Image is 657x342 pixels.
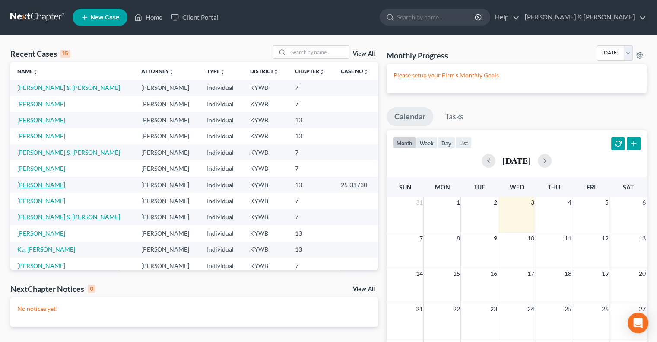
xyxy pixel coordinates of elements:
[134,96,200,112] td: [PERSON_NAME]
[288,144,334,160] td: 7
[289,46,349,58] input: Search by name...
[167,10,223,25] a: Client Portal
[394,71,640,80] p: Please setup your Firm's Monthly Goals
[393,137,416,149] button: month
[17,181,65,189] a: [PERSON_NAME]
[641,197,647,208] span: 6
[452,268,460,279] span: 15
[17,230,65,237] a: [PERSON_NAME]
[353,51,375,57] a: View All
[17,262,65,269] a: [PERSON_NAME]
[563,268,572,279] span: 18
[288,193,334,209] td: 7
[455,233,460,243] span: 8
[200,193,243,209] td: Individual
[288,128,334,144] td: 13
[600,233,609,243] span: 12
[415,268,423,279] span: 14
[273,69,279,74] i: unfold_more
[134,177,200,193] td: [PERSON_NAME]
[200,242,243,258] td: Individual
[200,258,243,274] td: Individual
[17,116,65,124] a: [PERSON_NAME]
[526,233,535,243] span: 10
[526,304,535,314] span: 24
[455,197,460,208] span: 1
[567,197,572,208] span: 4
[134,258,200,274] td: [PERSON_NAME]
[638,268,647,279] span: 20
[491,10,520,25] a: Help
[604,197,609,208] span: 5
[169,69,174,74] i: unfold_more
[200,177,243,193] td: Individual
[200,96,243,112] td: Individual
[586,183,595,191] span: Fri
[250,68,279,74] a: Districtunfold_more
[200,144,243,160] td: Individual
[547,183,560,191] span: Thu
[17,213,120,221] a: [PERSON_NAME] & [PERSON_NAME]
[220,69,225,74] i: unfold_more
[452,304,460,314] span: 22
[489,268,498,279] span: 16
[638,304,647,314] span: 27
[502,156,531,165] h2: [DATE]
[243,160,288,176] td: KYWB
[207,68,225,74] a: Typeunfold_more
[243,225,288,241] td: KYWB
[415,304,423,314] span: 21
[243,96,288,112] td: KYWB
[288,96,334,112] td: 7
[438,137,455,149] button: day
[397,9,476,25] input: Search by name...
[134,209,200,225] td: [PERSON_NAME]
[319,69,324,74] i: unfold_more
[141,68,174,74] a: Attorneyunfold_more
[134,128,200,144] td: [PERSON_NAME]
[88,285,95,293] div: 0
[10,284,95,294] div: NextChapter Notices
[288,242,334,258] td: 13
[243,80,288,96] td: KYWB
[415,197,423,208] span: 31
[530,197,535,208] span: 3
[134,160,200,176] td: [PERSON_NAME]
[10,48,70,59] div: Recent Cases
[17,100,65,108] a: [PERSON_NAME]
[435,183,450,191] span: Mon
[243,209,288,225] td: KYWB
[17,149,120,156] a: [PERSON_NAME] & [PERSON_NAME]
[288,160,334,176] td: 7
[628,313,648,333] div: Open Intercom Messenger
[437,107,471,126] a: Tasks
[600,268,609,279] span: 19
[353,286,375,292] a: View All
[288,258,334,274] td: 7
[509,183,524,191] span: Wed
[243,242,288,258] td: KYWB
[288,80,334,96] td: 7
[295,68,324,74] a: Chapterunfold_more
[492,233,498,243] span: 9
[288,112,334,128] td: 13
[200,128,243,144] td: Individual
[492,197,498,208] span: 2
[17,68,38,74] a: Nameunfold_more
[399,183,411,191] span: Sun
[387,50,448,61] h3: Monthly Progress
[17,132,65,140] a: [PERSON_NAME]
[341,68,368,74] a: Case Nounfold_more
[200,80,243,96] td: Individual
[622,183,633,191] span: Sat
[17,304,371,313] p: No notices yet!
[33,69,38,74] i: unfold_more
[521,10,646,25] a: [PERSON_NAME] & [PERSON_NAME]
[455,137,472,149] button: list
[563,233,572,243] span: 11
[416,137,438,149] button: week
[134,112,200,128] td: [PERSON_NAME]
[17,246,75,253] a: Ka, [PERSON_NAME]
[526,268,535,279] span: 17
[334,177,378,193] td: 25-31730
